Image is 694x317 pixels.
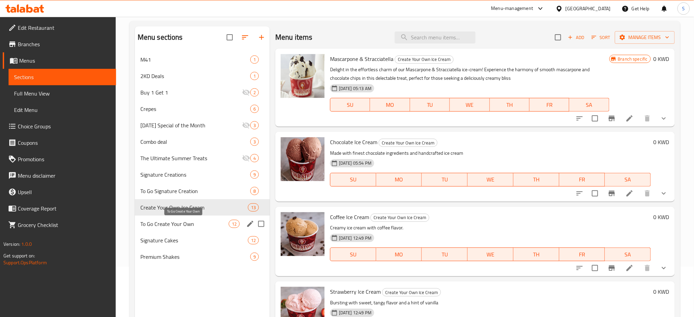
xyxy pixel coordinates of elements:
div: Create Your Own Ice Cream [395,55,454,64]
div: Create Your Own Ice Cream [382,288,441,296]
div: Combo deal3 [135,134,270,150]
button: show more [656,110,672,127]
span: WE [453,100,487,110]
button: SA [605,173,651,187]
span: Full Menu View [14,89,111,98]
span: Signature Cakes [140,236,248,244]
span: Sort sections [237,29,253,46]
nav: Menu sections [135,49,270,268]
span: M41 [140,55,250,64]
svg: Inactive section [242,121,250,129]
span: Upsell [18,188,111,196]
span: Chocolate Ice Cream [330,137,377,147]
span: WE [470,175,511,185]
div: Signature Creations9 [135,166,270,183]
button: TH [514,173,559,187]
div: Signature Cakes12 [135,232,270,249]
div: Crepes6 [135,101,270,117]
button: WE [468,248,514,261]
span: S [682,5,685,12]
button: FR [530,98,569,112]
span: Menu disclaimer [18,172,111,180]
span: 9 [251,254,258,260]
div: Menu-management [491,4,533,13]
span: Signature Creations [140,170,250,179]
a: Grocery Checklist [3,217,116,233]
span: [DATE] 05:13 AM [336,85,374,92]
span: SU [333,250,374,259]
span: Create Your Own Ice Cream [379,139,437,147]
a: Edit Menu [9,102,116,118]
span: Add [567,34,585,41]
div: Create Your Own Ice Cream13 [135,199,270,216]
a: Coupons [3,135,116,151]
span: The Ultimate Summer Treats [140,154,242,162]
p: Delight in the effortless charm of our Mascarpone & Stracciatella ice-cream! Experience the harmo... [330,65,609,83]
p: Bursting with sweet, tangy flavor and a hint of vanilla [330,299,651,307]
button: SU [330,173,376,187]
button: SU [330,98,370,112]
div: items [250,72,259,80]
span: 2KD Deals [140,72,250,80]
a: Coverage Report [3,200,116,217]
button: Branch-specific-item [604,260,620,276]
div: Create Your Own Ice Cream [370,214,429,222]
div: [GEOGRAPHIC_DATA] [566,5,611,12]
div: items [250,154,259,162]
span: Select all sections [223,30,237,45]
p: Made with finest chocolate ingredients and handcrafted ice cream [330,149,651,157]
span: MO [373,100,407,110]
h6: 0 KWD [654,54,669,64]
span: Menus [19,56,111,65]
button: TH [514,248,559,261]
svg: Show Choices [660,264,668,272]
div: Create Your Own Ice Cream [140,203,248,212]
div: items [248,236,259,244]
button: TU [422,248,468,261]
span: SU [333,175,374,185]
span: Coupons [18,139,111,147]
div: Premium Shakes9 [135,249,270,265]
a: Edit menu item [626,189,634,198]
div: items [250,170,259,179]
div: items [250,121,259,129]
div: To Go Signature Creation [140,187,250,195]
div: items [250,138,259,146]
span: Select to update [588,111,602,126]
button: Add section [253,29,270,46]
div: M411 [135,51,270,68]
span: To Go Create Your Own [140,220,229,228]
button: FR [559,173,605,187]
span: SA [572,100,606,110]
span: FR [532,100,567,110]
span: 1 [251,73,258,79]
span: TU [425,175,465,185]
span: Premium Shakes [140,253,250,261]
a: Branches [3,36,116,52]
span: Create Your Own Ice Cream [382,289,441,296]
span: 4 [251,155,258,162]
span: Select to update [588,186,602,201]
span: 1.0.0 [21,240,32,249]
button: sort-choices [571,110,588,127]
a: Choice Groups [3,118,116,135]
button: MO [376,173,422,187]
button: TH [490,98,530,112]
span: Grocery Checklist [18,221,111,229]
span: Create Your Own Ice Cream [371,214,429,221]
span: TH [516,250,557,259]
a: Edit Restaurant [3,20,116,36]
div: The Ultimate Summer Treats4 [135,150,270,166]
img: Chocolate Ice Cream [281,137,325,181]
div: items [250,253,259,261]
button: Manage items [615,31,675,44]
a: Edit menu item [626,114,634,123]
span: TH [493,100,527,110]
button: WE [468,173,514,187]
span: [DATE] Special of the Month [140,121,242,129]
span: Sort [592,34,610,41]
a: Support.OpsPlatform [3,258,47,267]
